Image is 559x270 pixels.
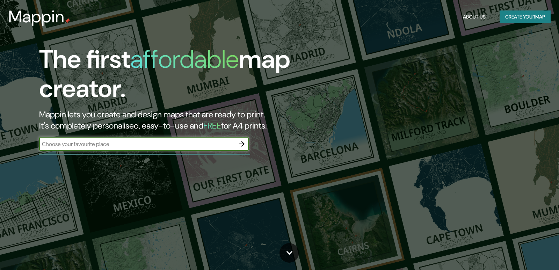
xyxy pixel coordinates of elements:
h1: affordable [130,43,239,75]
h1: The first map creator. [39,45,319,109]
h2: Mappin lets you create and design maps that are ready to print. It's completely personalised, eas... [39,109,319,131]
img: mappin-pin [65,18,70,24]
h3: Mappin [8,7,65,27]
button: Create yourmap [500,10,551,23]
input: Choose your favourite place [39,140,235,148]
button: About Us [460,10,488,23]
h5: FREE [203,120,221,131]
